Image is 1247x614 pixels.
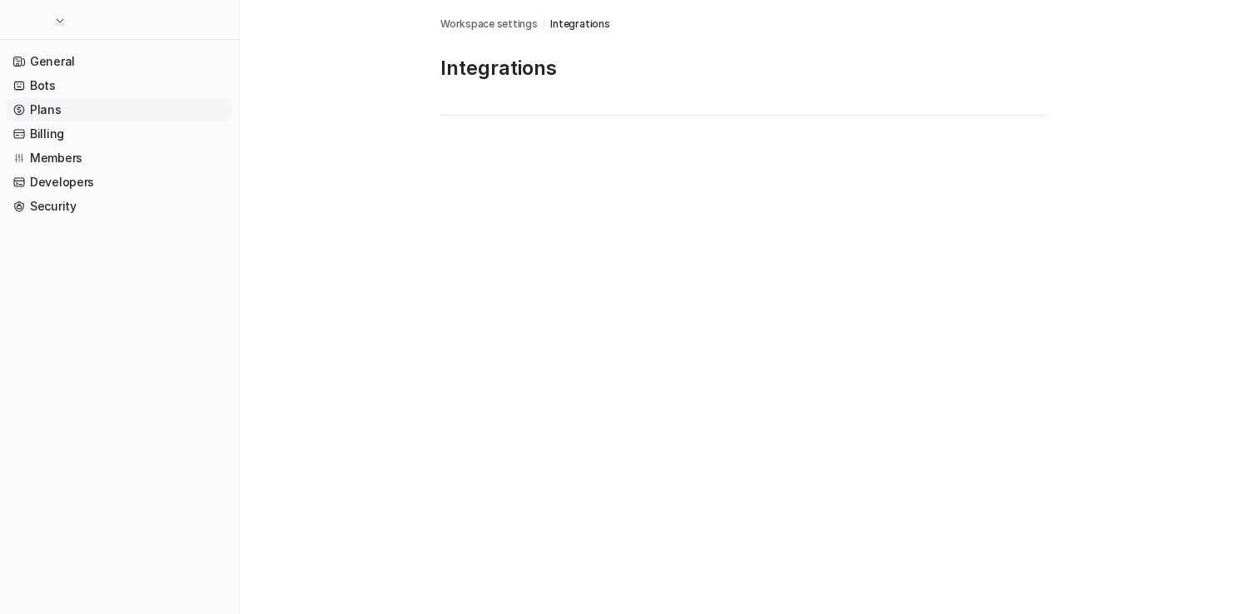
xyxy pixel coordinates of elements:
a: General [7,50,232,73]
a: Developers [7,171,232,194]
span: / [543,17,546,32]
a: Workspace settings [440,17,538,32]
a: Billing [7,122,232,146]
a: Bots [7,74,232,97]
a: Integrations [550,17,609,32]
p: Integrations [440,55,1046,82]
a: Plans [7,98,232,121]
a: Members [7,146,232,170]
a: Security [7,195,232,218]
